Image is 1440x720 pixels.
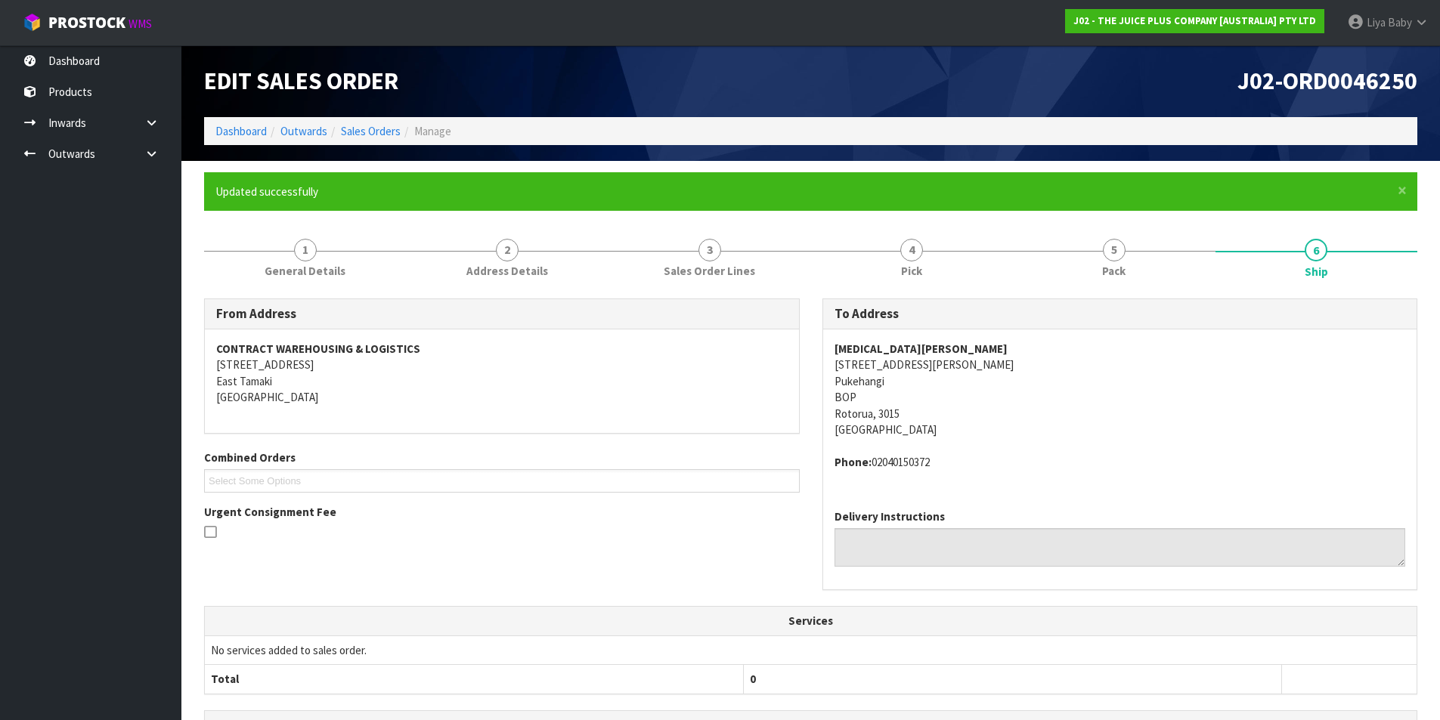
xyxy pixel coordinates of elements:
span: 5 [1103,239,1126,261]
span: Manage [414,124,451,138]
strong: CONTRACT WAREHOUSING & LOGISTICS [216,341,420,356]
th: Total [205,665,743,694]
span: General Details [265,263,345,279]
small: WMS [129,17,152,31]
span: J02-ORD0046250 [1237,66,1417,96]
address: [STREET_ADDRESS] East Tamaki [GEOGRAPHIC_DATA] [216,341,788,406]
span: 0 [750,672,756,686]
span: × [1398,180,1407,201]
th: Services [205,607,1417,635]
address: 02040150372 [835,454,1406,470]
span: Sales Order Lines [664,263,755,279]
h3: To Address [835,307,1406,321]
span: 1 [294,239,317,261]
a: Outwards [280,124,327,138]
span: Edit Sales Order [204,66,398,96]
span: Baby [1388,15,1412,29]
label: Combined Orders [204,450,296,465]
span: Ship [1305,264,1328,280]
address: [STREET_ADDRESS][PERSON_NAME] Pukehangi BOP Rotorua, 3015 [GEOGRAPHIC_DATA] [835,341,1406,438]
a: Dashboard [215,124,267,138]
strong: [MEDICAL_DATA][PERSON_NAME] [835,341,1008,356]
span: ProStock [48,13,125,32]
span: Pack [1102,263,1126,279]
span: 6 [1305,239,1327,261]
td: No services added to sales order. [205,635,1417,664]
span: Liya [1367,15,1386,29]
h3: From Address [216,307,788,321]
span: Pick [901,263,922,279]
strong: phone [835,455,872,469]
img: cube-alt.png [23,13,42,32]
a: J02 - THE JUICE PLUS COMPANY [AUSTRALIA] PTY LTD [1065,9,1324,33]
span: Updated successfully [215,184,318,199]
label: Urgent Consignment Fee [204,504,336,520]
span: 4 [900,239,923,261]
span: 2 [496,239,519,261]
a: Sales Orders [341,124,401,138]
span: 3 [698,239,721,261]
strong: J02 - THE JUICE PLUS COMPANY [AUSTRALIA] PTY LTD [1073,14,1316,27]
label: Delivery Instructions [835,508,945,524]
span: Address Details [466,263,548,279]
